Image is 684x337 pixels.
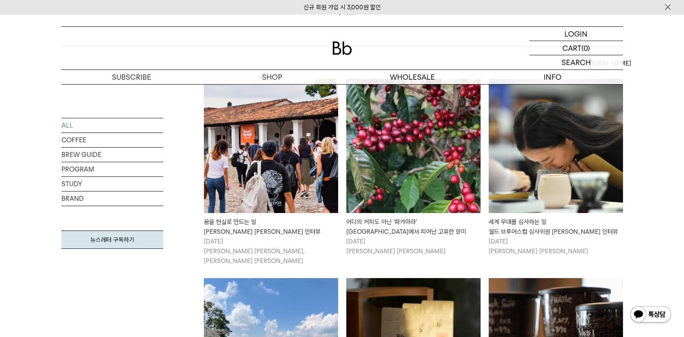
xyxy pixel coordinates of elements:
[489,237,623,256] p: [DATE] [PERSON_NAME] [PERSON_NAME]
[61,133,163,147] a: COFFEE
[489,79,623,256] a: 세계 무대를 심사하는 일월드 브루어스컵 심사위원 크리스티 인터뷰 세계 무대를 심사하는 일월드 브루어스컵 심사위원 [PERSON_NAME] 인터뷰 [DATE][PERSON_NA...
[529,41,623,55] a: CART (0)
[61,162,163,176] a: PROGRAM
[564,27,588,41] p: LOGIN
[629,305,672,325] img: 카카오톡 채널 1:1 채팅 버튼
[61,148,163,162] a: BREW GUIDE
[342,70,483,84] p: WHOLESALE
[61,70,202,84] a: SUBSCRIBE
[529,27,623,41] a: LOGIN
[304,4,381,11] a: 신규 회원 가입 시 3,000원 할인
[332,41,352,55] img: 로고
[61,230,163,249] a: 뉴스레터 구독하기
[204,217,338,237] div: 꿈을 현실로 만드는 일 [PERSON_NAME] [PERSON_NAME] 인터뷰
[483,70,623,84] p: INFO
[204,79,338,213] img: 꿈을 현실로 만드는 일빈보야지 탁승희 대표 인터뷰
[204,237,338,266] p: [DATE] [PERSON_NAME] [PERSON_NAME], [PERSON_NAME] [PERSON_NAME]
[581,41,590,55] p: (0)
[346,237,481,256] p: [DATE] [PERSON_NAME] [PERSON_NAME]
[562,41,581,55] p: CART
[489,79,623,213] img: 세계 무대를 심사하는 일월드 브루어스컵 심사위원 크리스티 인터뷰
[204,79,338,266] a: 꿈을 현실로 만드는 일빈보야지 탁승희 대표 인터뷰 꿈을 현실로 만드는 일[PERSON_NAME] [PERSON_NAME] 인터뷰 [DATE][PERSON_NAME] [PERS...
[489,217,623,237] div: 세계 무대를 심사하는 일 월드 브루어스컵 심사위원 [PERSON_NAME] 인터뷰
[562,55,591,70] p: SEARCH
[346,79,481,256] a: 어디의 커피도 아닌 '파카마라'엘살바도르에서 피어난 고유한 향미 어디의 커피도 아닌 '파카마라'[GEOGRAPHIC_DATA]에서 피어난 고유한 향미 [DATE][PERSON...
[61,177,163,191] a: STUDY
[61,191,163,206] a: BRAND
[346,217,481,237] div: 어디의 커피도 아닌 '파카마라' [GEOGRAPHIC_DATA]에서 피어난 고유한 향미
[346,79,481,213] img: 어디의 커피도 아닌 '파카마라'엘살바도르에서 피어난 고유한 향미
[202,70,342,84] a: SHOP
[61,118,163,133] a: ALL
